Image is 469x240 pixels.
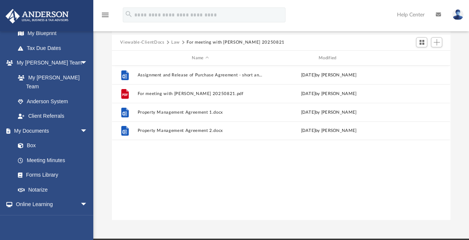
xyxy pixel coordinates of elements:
[187,39,284,46] button: For meeting with [PERSON_NAME] 20250821
[301,92,316,96] span: [DATE]
[301,129,316,133] span: [DATE]
[138,73,263,78] button: Assignment and Release of Purchase Agreement - short and long forms.docx
[10,153,95,168] a: Meeting Minutes
[3,9,71,23] img: Anderson Advisors Platinum Portal
[266,55,391,61] div: Modified
[266,109,391,116] div: by [PERSON_NAME]
[452,9,463,20] img: User Pic
[10,182,95,197] a: Notarize
[10,168,91,183] a: Forms Library
[266,91,391,97] div: by [PERSON_NAME]
[10,41,99,56] a: Tax Due Dates
[5,56,95,70] a: My [PERSON_NAME] Teamarrow_drop_down
[10,109,95,124] a: Client Referrals
[266,127,391,134] div: by [PERSON_NAME]
[301,110,316,114] span: [DATE]
[125,10,133,18] i: search
[138,128,263,133] button: Property Management Agreement 2.docx
[120,39,164,46] button: Viewable-ClientDocs
[395,55,447,61] div: id
[137,55,263,61] div: Name
[10,212,95,227] a: Courses
[138,110,263,115] button: Property Management Agreement 1.docx
[80,197,95,212] span: arrow_drop_down
[10,94,95,109] a: Anderson System
[138,91,263,96] button: For meeting with [PERSON_NAME] 20250821.pdf
[101,10,110,19] i: menu
[80,56,95,71] span: arrow_drop_down
[112,66,450,220] div: grid
[115,55,134,61] div: id
[5,123,95,138] a: My Documentsarrow_drop_down
[416,37,427,48] button: Switch to Grid View
[101,14,110,19] a: menu
[266,72,391,79] div: by [PERSON_NAME]
[431,37,442,48] button: Add
[171,39,180,46] button: Law
[5,197,95,212] a: Online Learningarrow_drop_down
[301,73,316,77] span: [DATE]
[10,138,91,153] a: Box
[10,26,95,41] a: My Blueprint
[80,123,95,139] span: arrow_drop_down
[10,70,91,94] a: My [PERSON_NAME] Team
